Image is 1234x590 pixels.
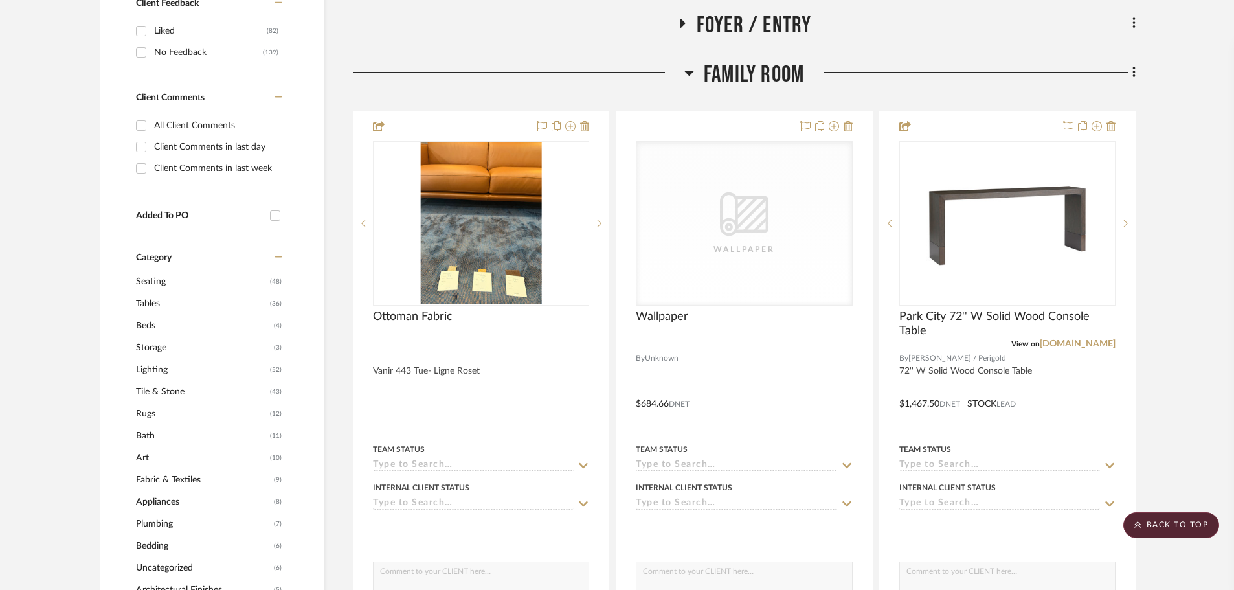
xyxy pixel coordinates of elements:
span: By [899,352,908,365]
span: Fabric & Textiles [136,469,271,491]
span: Art [136,447,267,469]
div: Wallpaper [679,243,809,256]
span: [PERSON_NAME] / Perigold [908,352,1006,365]
div: Added To PO [136,210,264,221]
input: Type to Search… [373,460,574,472]
span: By [636,352,645,365]
span: Appliances [136,491,271,513]
div: Team Status [373,444,425,455]
span: Tables [136,293,267,315]
span: Category [136,253,172,264]
span: Tile & Stone [136,381,267,403]
span: (7) [274,514,282,534]
span: Bath [136,425,267,447]
span: (4) [274,315,282,336]
span: Storage [136,337,271,359]
div: (82) [267,21,278,41]
div: No Feedback [154,42,263,63]
span: (9) [274,470,282,490]
div: (139) [263,42,278,63]
span: (3) [274,337,282,358]
span: Park City 72'' W Solid Wood Console Table [899,310,1116,338]
scroll-to-top-button: BACK TO TOP [1123,512,1219,538]
span: (43) [270,381,282,402]
div: Liked [154,21,267,41]
span: (48) [270,271,282,292]
div: Internal Client Status [636,482,732,494]
span: Lighting [136,359,267,381]
span: Family Room [704,61,804,89]
div: Internal Client Status [373,482,469,494]
div: Internal Client Status [899,482,996,494]
span: (10) [270,448,282,468]
span: Bedding [136,535,271,557]
span: Plumbing [136,513,271,535]
div: 0 [636,142,851,305]
span: (8) [274,492,282,512]
div: 0 [374,142,589,305]
div: Team Status [899,444,951,455]
span: (52) [270,359,282,380]
span: Wallpaper [636,310,688,324]
input: Type to Search… [899,460,1100,472]
div: Team Status [636,444,688,455]
input: Type to Search… [636,460,836,472]
input: Type to Search… [899,498,1100,510]
div: Client Comments in last week [154,158,278,179]
span: (6) [274,536,282,556]
span: Unknown [645,352,679,365]
span: (36) [270,293,282,314]
span: (6) [274,558,282,578]
img: Ottoman Fabric [420,142,542,304]
span: Foyer / Entry [697,12,812,40]
img: Park City 72'' W Solid Wood Console Table [926,142,1088,304]
input: Type to Search… [636,498,836,510]
span: (12) [270,403,282,424]
a: [DOMAIN_NAME] [1040,339,1116,348]
div: Client Comments in last day [154,137,278,157]
span: Client Comments [136,93,205,102]
span: View on [1011,340,1040,348]
div: All Client Comments [154,115,278,136]
span: (11) [270,425,282,446]
span: Uncategorized [136,557,271,579]
span: Rugs [136,403,267,425]
span: Ottoman Fabric [373,310,453,324]
span: Beds [136,315,271,337]
input: Type to Search… [373,498,574,510]
span: Seating [136,271,267,293]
